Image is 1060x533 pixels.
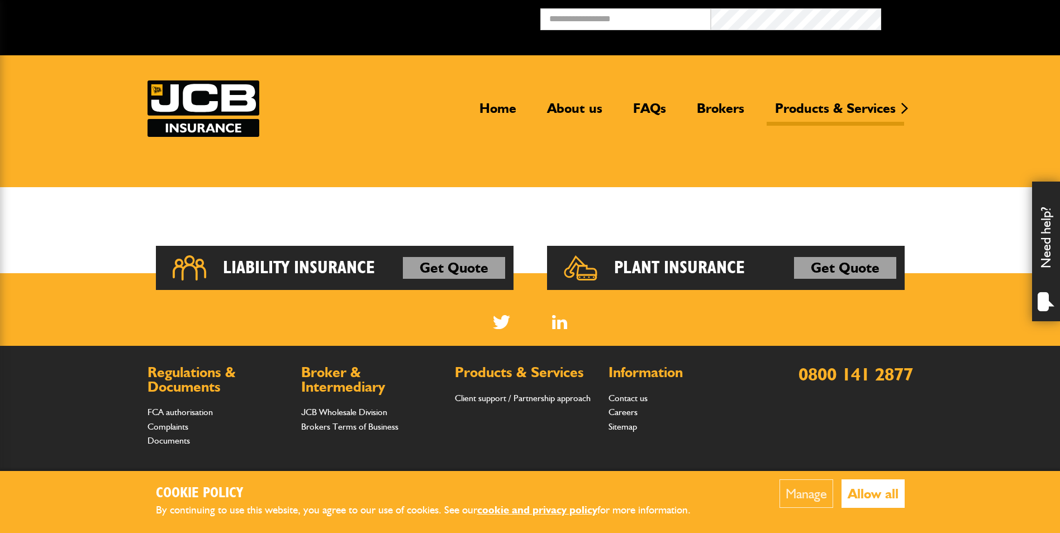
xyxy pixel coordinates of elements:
a: Home [471,100,525,126]
a: FAQs [625,100,674,126]
img: JCB Insurance Services logo [148,80,259,137]
button: Allow all [842,479,905,508]
a: Contact us [609,393,648,403]
a: About us [539,100,611,126]
h2: Regulations & Documents [148,365,290,394]
h2: Plant Insurance [614,257,745,279]
h2: Broker & Intermediary [301,365,444,394]
img: Twitter [493,315,510,329]
a: Client support / Partnership approach [455,393,591,403]
a: Brokers Terms of Business [301,421,398,432]
a: Careers [609,407,638,417]
h2: Information [609,365,751,380]
button: Broker Login [881,8,1052,26]
div: Need help? [1032,182,1060,321]
a: Get Quote [403,257,505,279]
a: Complaints [148,421,188,432]
button: Manage [779,479,833,508]
a: cookie and privacy policy [477,503,597,516]
a: FCA authorisation [148,407,213,417]
h2: Cookie Policy [156,485,709,502]
a: Documents [148,435,190,446]
a: Sitemap [609,421,637,432]
a: 0800 141 2877 [798,363,913,385]
a: Products & Services [767,100,904,126]
a: LinkedIn [552,315,567,329]
a: Get Quote [794,257,896,279]
p: By continuing to use this website, you agree to our use of cookies. See our for more information. [156,502,709,519]
a: Brokers [688,100,753,126]
a: JCB Insurance Services [148,80,259,137]
h2: Products & Services [455,365,597,380]
a: JCB Wholesale Division [301,407,387,417]
h2: Liability Insurance [223,257,375,279]
img: Linked In [552,315,567,329]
